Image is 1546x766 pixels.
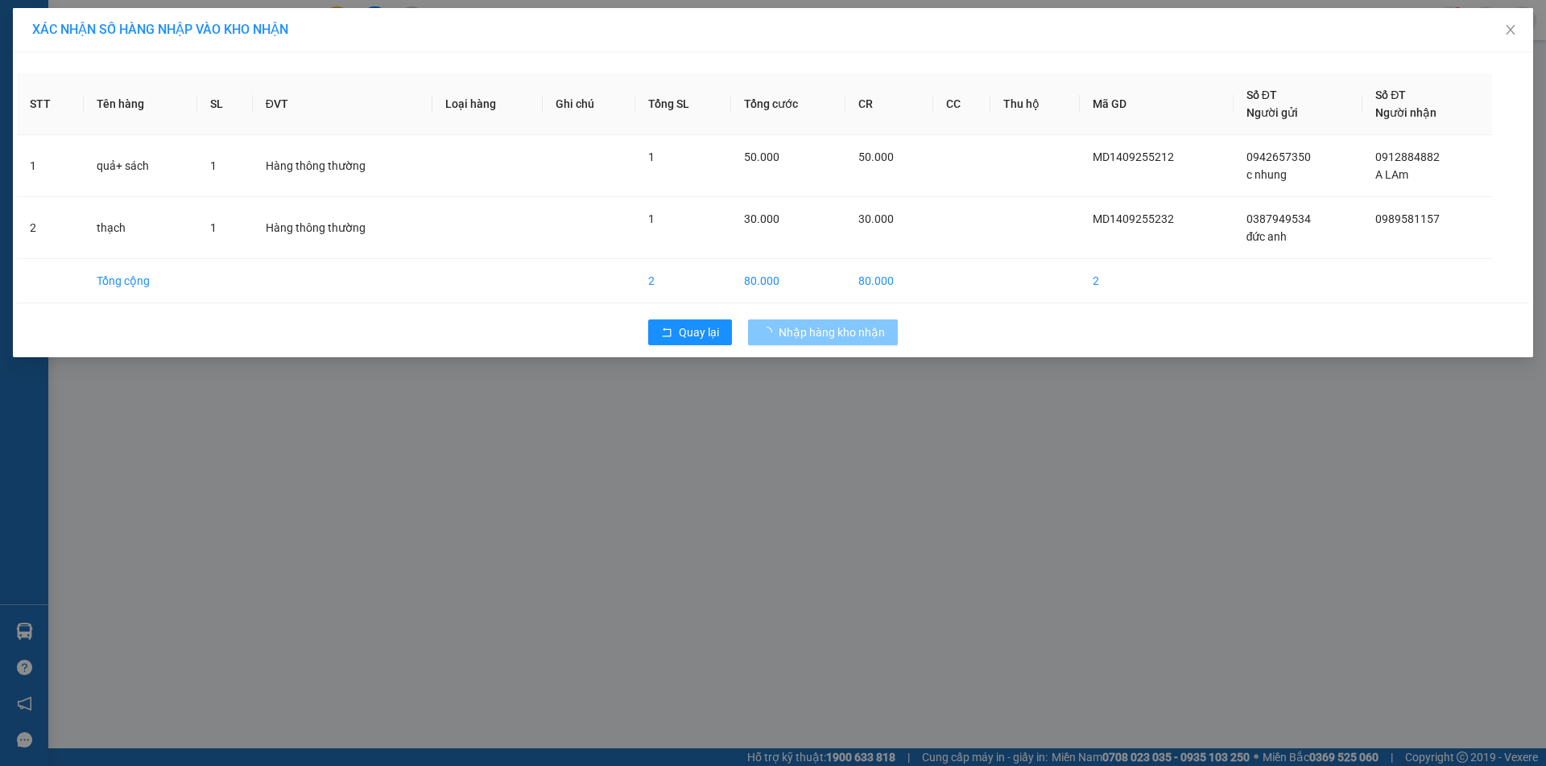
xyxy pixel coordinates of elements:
span: A LAm [1375,168,1408,181]
span: 1 [648,150,655,163]
td: Tổng cộng [84,259,197,303]
button: rollbackQuay lại [648,319,732,345]
span: 50.000 [744,150,779,163]
span: MD1409255212 [1093,150,1174,163]
td: 80.000 [845,259,933,303]
td: 2 [17,197,84,259]
span: close [1504,23,1517,36]
th: Loại hàng [432,73,542,135]
span: Số ĐT [1375,89,1406,101]
span: loading [761,327,779,338]
span: [GEOGRAPHIC_DATA], [GEOGRAPHIC_DATA] ↔ [GEOGRAPHIC_DATA] [27,68,146,123]
span: rollback [661,327,672,340]
button: Nhập hàng kho nhận [748,319,898,345]
td: 80.000 [731,259,845,303]
th: ĐVT [253,73,433,135]
th: Thu hộ [990,73,1079,135]
span: 0942657350 [1246,150,1311,163]
span: 50.000 [858,150,894,163]
td: 1 [17,135,84,197]
span: XÁC NHẬN SỐ HÀNG NHẬP VÀO KHO NHẬN [32,22,288,37]
span: 1 [210,221,217,234]
th: Mã GD [1080,73,1234,135]
th: CR [845,73,933,135]
td: thạch [84,197,197,259]
span: 1 [210,159,217,172]
strong: CHUYỂN PHÁT NHANH AN PHÚ QUÝ [28,13,144,65]
th: STT [17,73,84,135]
td: 2 [635,259,731,303]
th: Tổng SL [635,73,731,135]
th: Tên hàng [84,73,197,135]
td: Hàng thông thường [253,135,433,197]
span: c nhung [1246,168,1287,181]
span: Số ĐT [1246,89,1277,101]
span: Nhập hàng kho nhận [779,323,885,341]
span: 30.000 [858,212,894,225]
span: đức anh [1246,230,1288,243]
span: Người gửi [1246,106,1298,119]
th: CC [933,73,991,135]
td: 2 [1080,259,1234,303]
span: 0989581157 [1375,212,1440,225]
span: Người nhận [1375,106,1436,119]
th: Ghi chú [543,73,635,135]
td: quả+ sách [84,135,197,197]
th: Tổng cước [731,73,845,135]
span: MD1409255232 [1093,212,1174,225]
img: logo [8,87,24,167]
span: 1 [648,212,655,225]
span: 30.000 [744,212,779,225]
button: Close [1488,8,1533,53]
span: Quay lại [679,323,719,341]
th: SL [197,73,253,135]
td: Hàng thông thường [253,197,433,259]
span: 0912884882 [1375,150,1440,163]
span: 0387949534 [1246,212,1311,225]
